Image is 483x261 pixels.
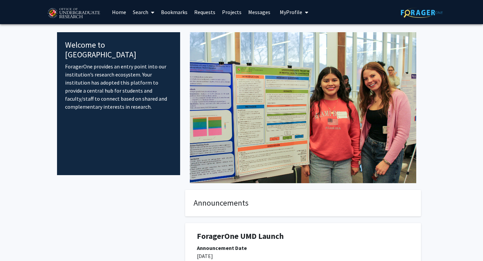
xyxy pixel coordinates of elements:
a: Projects [219,0,245,24]
a: Home [109,0,129,24]
a: Bookmarks [158,0,191,24]
h4: Announcements [194,198,413,208]
h1: ForagerOne UMD Launch [197,231,409,241]
img: Cover Image [190,32,416,183]
a: Search [129,0,158,24]
span: My Profile [280,9,302,15]
a: Messages [245,0,274,24]
div: Announcement Date [197,244,409,252]
iframe: Chat [5,231,29,256]
h4: Welcome to [GEOGRAPHIC_DATA] [65,40,172,60]
a: Requests [191,0,219,24]
p: ForagerOne provides an entry point into our institution’s research ecosystem. Your institution ha... [65,62,172,111]
img: University of Maryland Logo [45,5,102,22]
p: [DATE] [197,252,409,260]
img: ForagerOne Logo [401,7,443,18]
